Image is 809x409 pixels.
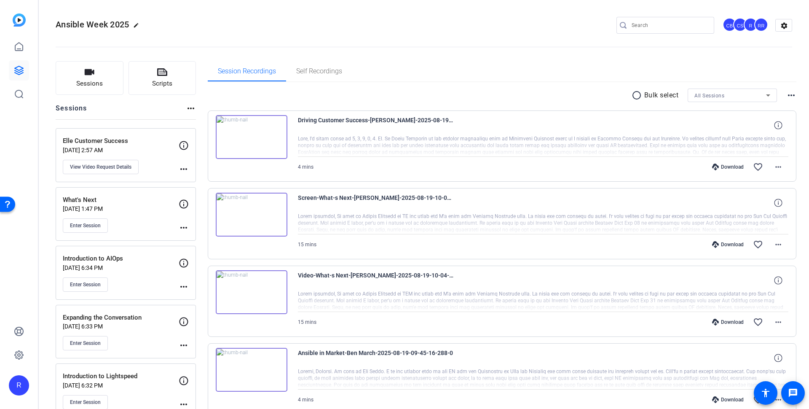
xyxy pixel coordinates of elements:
[63,371,179,381] p: Introduction to Lightspeed
[733,18,748,32] ngx-avatar: Connelly Simmons
[63,382,179,389] p: [DATE] 6:32 PM
[723,18,737,32] ngx-avatar: Christian Binder
[708,241,748,248] div: Download
[63,336,108,350] button: Enter Session
[179,282,189,292] mat-icon: more_horiz
[632,90,644,100] mat-icon: radio_button_unchecked
[56,103,87,119] h2: Sessions
[298,193,454,213] span: Screen-What-s Next-[PERSON_NAME]-2025-08-19-10-04-34-019-0
[133,22,143,32] mat-icon: edit
[63,136,179,146] p: Elle Customer Success
[9,375,29,396] div: R
[776,19,793,32] mat-icon: settings
[708,164,748,170] div: Download
[216,270,287,314] img: thumb-nail
[152,79,172,89] span: Scripts
[298,348,454,368] span: Ansible in Market-Ben March-2025-08-19-09-45-16-288-0
[753,317,763,327] mat-icon: favorite_border
[63,313,179,323] p: Expanding the Conversation
[744,18,758,32] ngx-avatar: rfridman
[708,319,748,326] div: Download
[694,93,724,99] span: All Sessions
[63,160,139,174] button: View Video Request Details
[56,61,123,95] button: Sessions
[761,388,771,398] mat-icon: accessibility
[644,90,679,100] p: Bulk select
[733,18,747,32] div: CS
[186,103,196,113] mat-icon: more_horiz
[754,18,769,32] ngx-avatar: Roberto Rodriguez
[753,395,763,405] mat-icon: favorite_border
[13,13,26,27] img: blue-gradient.svg
[218,68,276,75] span: Session Recordings
[773,162,783,172] mat-icon: more_horiz
[708,396,748,403] div: Download
[773,317,783,327] mat-icon: more_horiz
[63,205,179,212] p: [DATE] 1:47 PM
[744,18,758,32] div: R
[63,254,179,264] p: Introduction to AIOps
[298,115,454,135] span: Driving Customer Success-[PERSON_NAME]-2025-08-19-14-13-42-354-0
[298,164,313,170] span: 4 mins
[63,147,179,153] p: [DATE] 2:57 AM
[70,399,101,406] span: Enter Session
[76,79,103,89] span: Sessions
[723,18,737,32] div: CB
[753,162,763,172] mat-icon: favorite_border
[129,61,196,95] button: Scripts
[179,223,189,233] mat-icon: more_horiz
[753,239,763,250] mat-icon: favorite_border
[773,395,783,405] mat-icon: more_horiz
[56,19,129,30] span: Ansible Week 2025
[179,340,189,350] mat-icon: more_horiz
[298,242,316,248] span: 15 mins
[216,193,287,237] img: thumb-nail
[216,115,287,159] img: thumb-nail
[63,323,179,330] p: [DATE] 6:33 PM
[70,340,101,347] span: Enter Session
[788,388,798,398] mat-icon: message
[298,319,316,325] span: 15 mins
[786,90,796,100] mat-icon: more_horiz
[63,218,108,233] button: Enter Session
[296,68,342,75] span: Self Recordings
[754,18,768,32] div: RR
[70,281,101,288] span: Enter Session
[63,195,179,205] p: What's Next
[63,277,108,292] button: Enter Session
[63,264,179,271] p: [DATE] 6:34 PM
[298,397,313,403] span: 4 mins
[632,20,707,30] input: Search
[70,222,101,229] span: Enter Session
[773,239,783,250] mat-icon: more_horiz
[179,164,189,174] mat-icon: more_horiz
[70,164,131,170] span: View Video Request Details
[298,270,454,291] span: Video-What-s Next-[PERSON_NAME]-2025-08-19-10-04-34-019-0
[216,348,287,392] img: thumb-nail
